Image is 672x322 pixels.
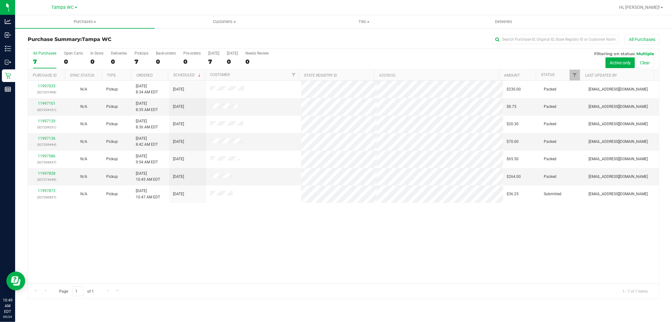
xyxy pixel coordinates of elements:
[156,58,176,65] div: 0
[106,174,118,180] span: Pickup
[38,101,55,106] a: 11997101
[486,19,521,25] span: Deliveries
[504,73,520,78] a: Amount
[173,139,184,145] span: [DATE]
[173,121,184,127] span: [DATE]
[80,86,87,92] button: N/A
[5,59,11,65] inline-svg: Outbound
[111,58,127,65] div: 0
[507,191,519,197] span: $36.25
[570,70,580,80] a: Filter
[90,58,103,65] div: 0
[636,57,654,68] button: Clear
[173,174,184,180] span: [DATE]
[434,15,573,28] a: Deliveries
[507,174,521,180] span: $264.00
[5,18,11,25] inline-svg: Analytics
[606,57,635,68] button: Active only
[544,121,557,127] span: Packed
[544,86,557,92] span: Packed
[90,51,103,56] div: In Store
[32,177,61,183] p: (327274349)
[544,104,557,110] span: Packed
[38,189,55,193] a: 11997873
[5,86,11,92] inline-svg: Reports
[294,15,434,28] a: Tills
[32,159,61,165] p: (327266637)
[80,87,87,91] span: Not Applicable
[589,86,648,92] span: [EMAIL_ADDRESS][DOMAIN_NAME]
[33,73,57,78] a: Purchase ID
[173,156,184,162] span: [DATE]
[32,107,61,113] p: (327234101)
[38,84,55,88] a: 11997035
[173,73,202,77] a: Scheduled
[492,35,618,44] input: Search Purchase ID, Original ID, State Registry ID or Customer Name...
[245,51,269,56] div: Needs Review
[507,156,519,162] span: $65.50
[80,191,87,197] button: N/A
[541,73,554,77] a: Status
[6,272,25,290] iframe: Resource center
[295,19,434,25] span: Tills
[38,154,55,158] a: 11997586
[28,37,238,42] h3: Purchase Summary:
[38,119,55,123] a: 11997129
[106,139,118,145] span: Pickup
[135,58,148,65] div: 7
[80,174,87,180] button: N/A
[82,36,112,42] span: Tampa WC
[5,45,11,52] inline-svg: Inventory
[72,286,83,296] input: 1
[111,51,127,56] div: Deliveries
[288,70,299,80] a: Filter
[80,139,87,145] button: N/A
[33,58,56,65] div: 7
[106,156,118,162] span: Pickup
[38,136,55,141] a: 11997136
[106,86,118,92] span: Pickup
[544,139,557,145] span: Packed
[507,86,521,92] span: $230.00
[136,101,158,113] span: [DATE] 8:35 AM EDT
[80,122,87,126] span: Not Applicable
[15,19,155,25] span: Purchases
[173,104,184,110] span: [DATE]
[107,73,116,78] a: Type
[617,286,653,296] span: 1 - 7 of 7 items
[3,297,12,314] p: 10:49 AM EDT
[155,15,294,28] a: Customers
[136,171,160,183] span: [DATE] 10:45 AM EDT
[589,191,648,197] span: [EMAIL_ADDRESS][DOMAIN_NAME]
[374,70,499,81] th: Address
[210,73,230,77] a: Customer
[589,174,648,180] span: [EMAIL_ADDRESS][DOMAIN_NAME]
[52,5,74,10] span: Tampa WC
[106,104,118,110] span: Pickup
[245,58,269,65] div: 0
[106,121,118,127] span: Pickup
[33,51,56,56] div: All Purchases
[594,51,635,56] span: Filtering on status:
[32,89,61,95] p: (327201908)
[589,156,648,162] span: [EMAIL_ADDRESS][DOMAIN_NAME]
[136,136,158,148] span: [DATE] 8:42 AM EDT
[636,51,654,56] span: Multiple
[5,73,11,79] inline-svg: Retail
[15,15,155,28] a: Purchases
[589,104,648,110] span: [EMAIL_ADDRESS][DOMAIN_NAME]
[136,83,158,95] span: [DATE] 8:34 AM EDT
[136,118,158,130] span: [DATE] 8:36 AM EDT
[589,121,648,127] span: [EMAIL_ADDRESS][DOMAIN_NAME]
[155,19,294,25] span: Customers
[136,188,160,200] span: [DATE] 10:47 AM EDT
[208,58,219,65] div: 7
[589,139,648,145] span: [EMAIL_ADDRESS][DOMAIN_NAME]
[544,174,557,180] span: Packed
[80,121,87,127] button: N/A
[80,192,87,196] span: Not Applicable
[80,104,87,110] button: N/A
[80,174,87,179] span: Not Applicable
[80,157,87,161] span: Not Applicable
[136,73,153,78] a: Ordered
